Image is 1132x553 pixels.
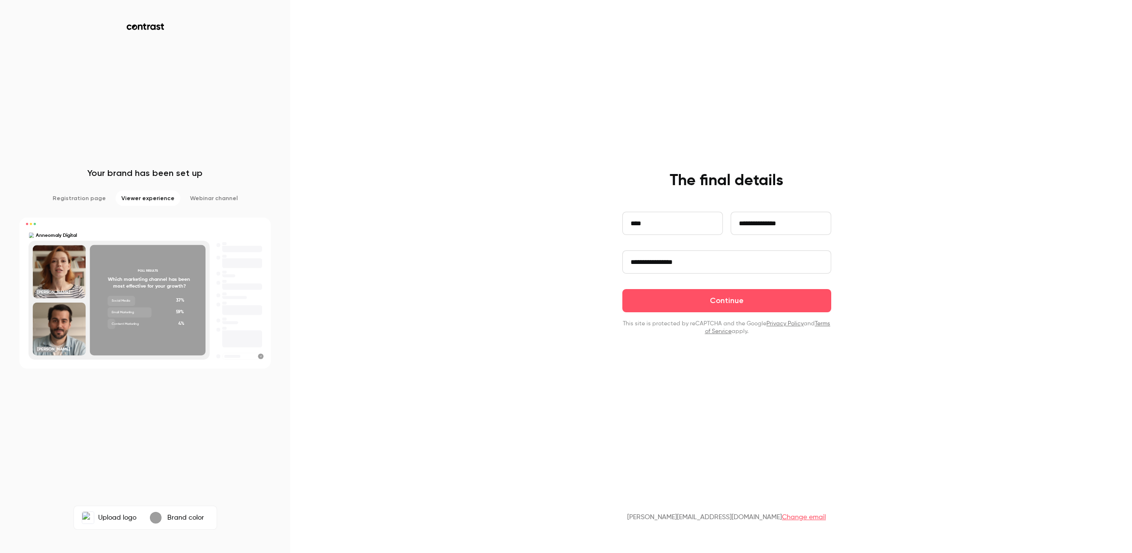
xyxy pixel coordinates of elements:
li: Viewer experience [116,190,180,206]
label: Anneomaly DigitalUpload logo [76,508,142,527]
button: Continue [622,289,831,312]
p: Brand color [167,513,204,523]
button: Brand color [142,508,215,527]
a: Privacy Policy [766,321,804,327]
li: Webinar channel [184,190,244,206]
li: Registration page [47,190,112,206]
p: This site is protected by reCAPTCHA and the Google and apply. [622,320,831,335]
img: Anneomaly Digital [82,512,94,524]
p: [PERSON_NAME][EMAIL_ADDRESS][DOMAIN_NAME] [627,512,826,522]
a: Change email [782,514,826,521]
h4: The final details [670,171,783,190]
p: Your brand has been set up [88,167,203,179]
